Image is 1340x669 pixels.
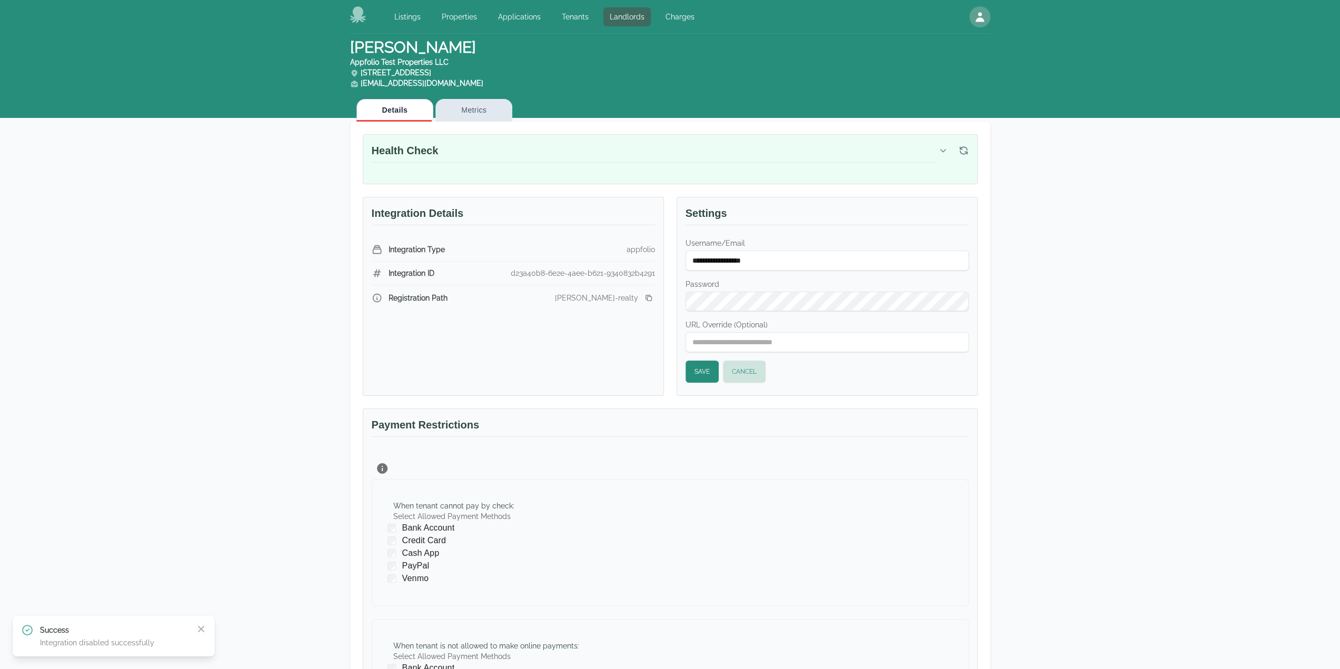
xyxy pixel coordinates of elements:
[389,293,448,303] span: Registration Path
[402,522,455,534] span: Bank Account
[435,99,512,122] button: Metrics
[435,7,483,26] a: Properties
[389,268,434,278] span: Integration ID
[388,574,396,583] input: Venmo
[388,562,396,570] input: PayPal
[393,641,579,651] div: When tenant is not allowed to make online payments :
[492,7,547,26] a: Applications
[40,637,187,648] p: Integration disabled successfully
[511,268,655,278] div: d23a40b8-6e2e-4aee-b621-9340832b4291
[388,549,396,557] input: Cash App
[402,572,429,585] span: Venmo
[723,361,766,383] button: Cancel
[402,547,440,560] span: Cash App
[350,57,492,67] div: Appfolio Test Properties LLC
[350,68,431,77] span: [STREET_ADDRESS]
[393,501,514,511] div: When tenant cannot pay by check :
[393,511,514,522] label: Select Allowed Payment Methods
[40,625,187,635] p: Success
[388,7,427,26] a: Listings
[361,79,483,87] a: [EMAIL_ADDRESS][DOMAIN_NAME]
[372,143,936,163] h3: Health Check
[954,141,973,160] button: Refresh health check
[393,651,579,662] label: Select Allowed Payment Methods
[402,560,430,572] span: PayPal
[388,536,396,545] input: Credit Card
[627,244,655,255] div: appfolio
[686,319,969,330] label: URL Override (Optional)
[686,206,969,225] h3: Settings
[642,292,655,304] button: Copy registration link
[686,238,969,248] label: Username/Email
[388,524,396,532] input: Bank Account
[555,293,638,303] div: [PERSON_NAME]-realty
[603,7,651,26] a: Landlords
[350,38,492,88] h1: [PERSON_NAME]
[659,7,701,26] a: Charges
[555,7,595,26] a: Tenants
[402,534,446,547] span: Credit Card
[372,206,655,225] h3: Integration Details
[356,99,434,122] button: Details
[372,417,969,437] h3: Payment Restrictions
[686,279,969,289] label: Password
[686,361,719,383] button: Save
[389,244,445,255] span: Integration Type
